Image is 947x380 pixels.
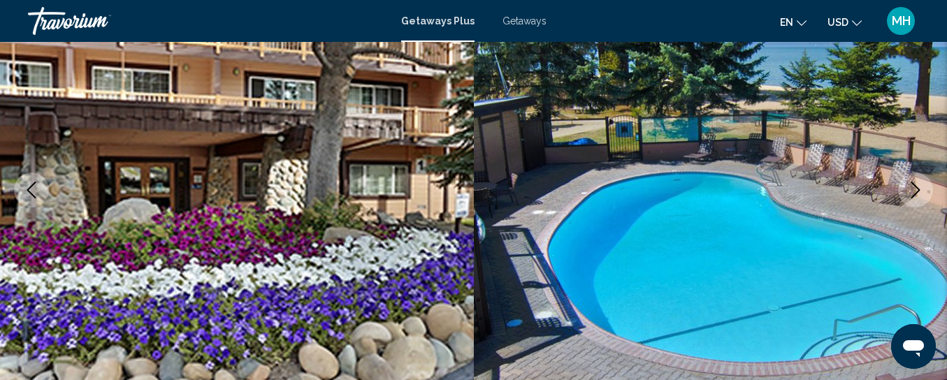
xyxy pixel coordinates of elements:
button: User Menu [883,6,919,36]
span: MH [892,14,911,28]
button: Next image [898,173,933,207]
button: Change currency [827,12,862,32]
iframe: Button to launch messaging window [891,324,936,369]
a: Getaways Plus [401,15,475,27]
span: USD [827,17,848,28]
a: Getaways [503,15,547,27]
button: Change language [780,12,807,32]
button: Previous image [14,173,49,207]
a: Travorium [28,7,387,35]
span: en [780,17,793,28]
